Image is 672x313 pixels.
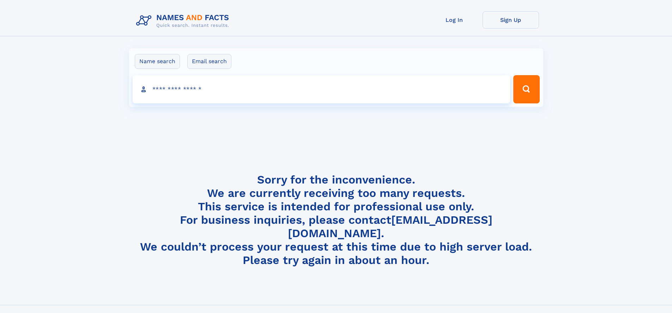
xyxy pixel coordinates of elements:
[513,75,539,103] button: Search Button
[133,75,510,103] input: search input
[187,54,231,69] label: Email search
[288,213,492,240] a: [EMAIL_ADDRESS][DOMAIN_NAME]
[135,54,180,69] label: Name search
[426,11,483,29] a: Log In
[133,11,235,30] img: Logo Names and Facts
[483,11,539,29] a: Sign Up
[133,173,539,267] h4: Sorry for the inconvenience. We are currently receiving too many requests. This service is intend...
